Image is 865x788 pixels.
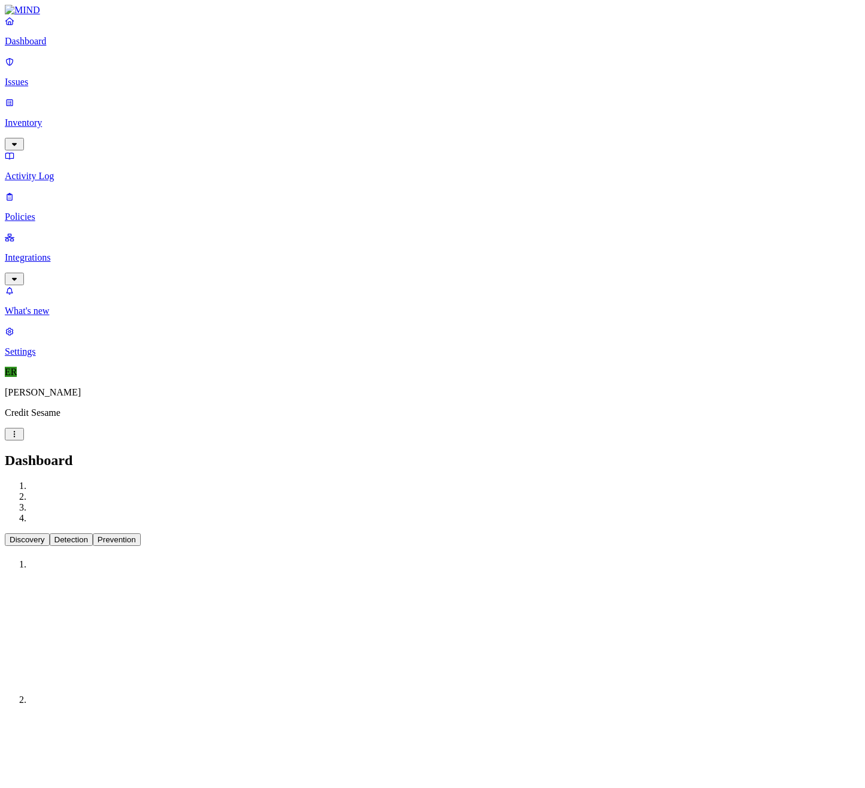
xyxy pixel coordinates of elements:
[5,5,860,16] a: MIND
[5,306,860,316] p: What's new
[5,387,860,398] p: [PERSON_NAME]
[5,77,860,87] p: Issues
[50,533,93,546] button: Detection
[5,232,860,283] a: Integrations
[5,36,860,47] p: Dashboard
[5,367,17,377] span: ER
[5,533,50,546] button: Discovery
[5,56,860,87] a: Issues
[5,326,860,357] a: Settings
[5,97,860,149] a: Inventory
[5,171,860,182] p: Activity Log
[5,285,860,316] a: What's new
[5,212,860,222] p: Policies
[5,452,860,469] h2: Dashboard
[5,252,860,263] p: Integrations
[5,407,860,418] p: Credit Sesame
[93,533,141,546] button: Prevention
[5,191,860,222] a: Policies
[5,117,860,128] p: Inventory
[5,16,860,47] a: Dashboard
[5,5,40,16] img: MIND
[5,346,860,357] p: Settings
[5,150,860,182] a: Activity Log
